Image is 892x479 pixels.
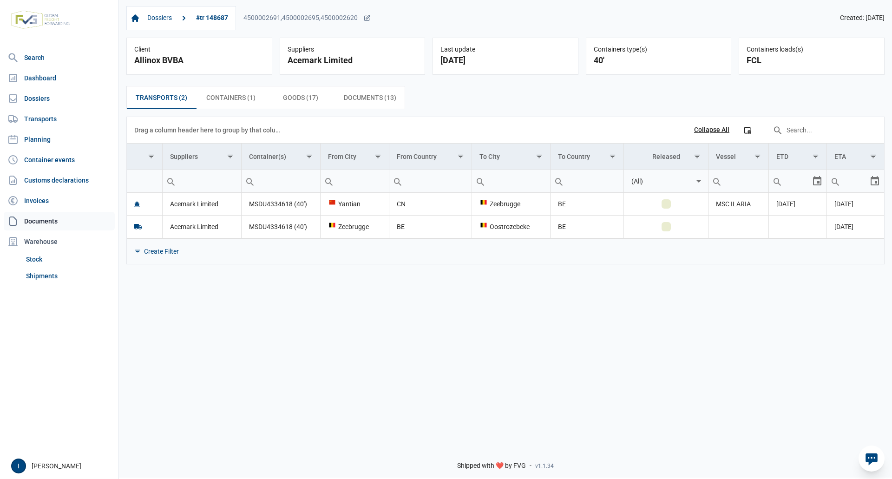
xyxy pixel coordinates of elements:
span: Show filter options for column 'ETD' [812,153,819,160]
div: ETA [834,153,846,160]
a: Customs declarations [4,171,115,190]
div: Data grid toolbar [134,117,877,143]
span: Containers (1) [206,92,256,103]
span: Transports (2) [136,92,187,103]
td: Filter cell [162,170,241,192]
div: FCL [747,54,877,67]
span: Shipped with ❤️ by FVG [457,462,526,470]
div: Vessel [716,153,736,160]
td: Acemark Limited [162,193,241,216]
input: Search in the data grid [765,119,877,141]
input: Filter cell [769,170,811,192]
div: ETD [776,153,788,160]
td: Column From Country [389,144,472,170]
div: Acemark Limited [288,54,418,67]
input: Filter cell [472,170,550,192]
input: Filter cell [827,170,869,192]
div: Select [812,170,823,192]
div: Yantian [328,199,381,209]
div: Search box [551,170,567,192]
a: #tr 148687 [192,10,232,26]
a: Planning [4,130,115,149]
input: Filter cell [127,170,162,192]
td: Column To Country [551,144,624,170]
td: MSC ILARIA [708,193,769,216]
td: Column Released [624,144,708,170]
div: Search box [163,170,179,192]
img: FVG - Global freight forwarding [7,7,73,33]
input: Filter cell [708,170,768,192]
div: Zeebrugge [479,199,543,209]
div: Zeebrugge [328,222,381,231]
td: BE [389,215,472,238]
div: To Country [558,153,590,160]
td: Acemark Limited [162,215,241,238]
span: - [530,462,531,470]
td: Column Container(s) [241,144,320,170]
td: MSDU4334618 (40') [241,215,320,238]
div: Container(s) [249,153,286,160]
div: Last update [440,46,571,54]
span: [DATE] [834,223,853,230]
td: Column Suppliers [162,144,241,170]
div: Suppliers [170,153,198,160]
div: 40' [594,54,724,67]
div: Search box [827,170,844,192]
span: Goods (17) [283,92,318,103]
span: [DATE] [776,200,795,208]
td: Column From City [320,144,389,170]
a: Dashboard [4,69,115,87]
td: Filter cell [551,170,624,192]
td: Column ETA [826,144,884,170]
div: Select [869,170,880,192]
span: Show filter options for column 'To Country' [609,153,616,160]
div: 4500002691,4500002695,4500002620 [243,14,371,22]
td: Filter cell [708,170,769,192]
span: Show filter options for column 'Vessel' [754,153,761,160]
span: Documents (13) [344,92,396,103]
div: Select [693,170,704,192]
a: Search [4,48,115,67]
a: Dossiers [144,10,176,26]
span: Show filter options for column 'From Country' [457,153,464,160]
a: Transports [4,110,115,128]
div: Collapse All [694,126,729,134]
td: Filter cell [472,170,550,192]
div: Allinox BVBA [134,54,264,67]
div: To City [479,153,500,160]
a: Stock [22,251,115,268]
td: BE [551,193,624,216]
div: Oostrozebeke [479,222,543,231]
td: Filter cell [241,170,320,192]
div: Suppliers [288,46,418,54]
input: Filter cell [321,170,389,192]
span: Show filter options for column 'From City' [374,153,381,160]
div: Client [134,46,264,54]
button: I [11,459,26,473]
div: Search box [321,170,337,192]
span: Show filter options for column 'Container(s)' [306,153,313,160]
td: Column ETD [769,144,826,170]
div: [DATE] [440,54,571,67]
td: MSDU4334618 (40') [241,193,320,216]
td: Filter cell [769,170,826,192]
div: Search box [472,170,489,192]
div: Containers loads(s) [747,46,877,54]
a: Dossiers [4,89,115,108]
div: Data grid with 2 rows and 11 columns [127,117,884,264]
input: Filter cell [624,170,693,192]
a: Container events [4,151,115,169]
span: v1.1.34 [535,462,554,470]
div: [PERSON_NAME] [11,459,113,473]
td: Filter cell [389,170,472,192]
div: Drag a column header here to group by that column [134,123,283,138]
div: Create Filter [144,247,179,256]
div: From Country [397,153,437,160]
div: Column Chooser [739,122,756,138]
div: Search box [769,170,786,192]
span: Show filter options for column 'To City' [536,153,543,160]
td: Column Vessel [708,144,769,170]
